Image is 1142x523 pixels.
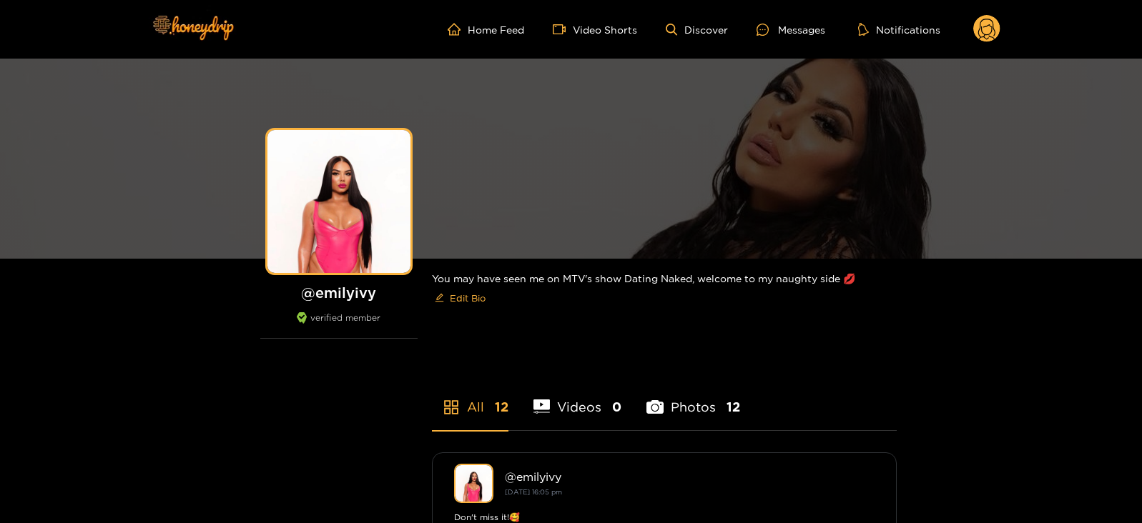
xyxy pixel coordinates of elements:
[432,259,897,321] div: You may have seen me on MTV's show Dating Naked, welcome to my naughty side 💋
[646,366,740,430] li: Photos
[553,23,573,36] span: video-camera
[435,293,444,304] span: edit
[448,23,468,36] span: home
[612,398,621,416] span: 0
[553,23,637,36] a: Video Shorts
[448,23,524,36] a: Home Feed
[495,398,508,416] span: 12
[854,22,945,36] button: Notifications
[727,398,740,416] span: 12
[260,284,418,302] h1: @ emilyivy
[432,366,508,430] li: All
[505,488,562,496] small: [DATE] 16:05 pm
[443,399,460,416] span: appstore
[450,291,486,305] span: Edit Bio
[533,366,622,430] li: Videos
[757,21,825,38] div: Messages
[454,464,493,503] img: emilyivy
[505,470,875,483] div: @ emilyivy
[260,312,418,339] div: verified member
[432,287,488,309] button: editEdit Bio
[666,24,728,36] a: Discover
